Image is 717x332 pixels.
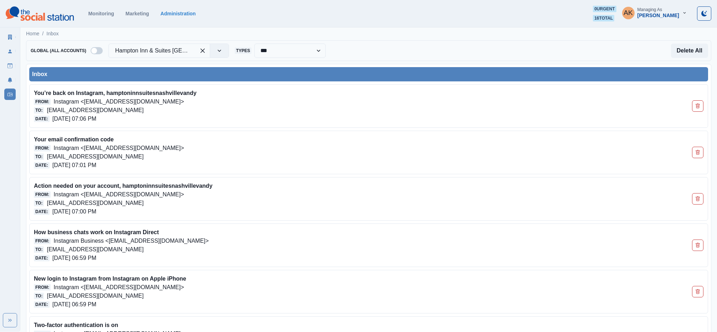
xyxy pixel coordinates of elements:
[671,44,708,58] button: Delete All
[32,70,705,79] div: Inbox
[4,31,16,43] a: Clients
[52,207,96,216] p: [DATE] 07:00 PM
[46,30,59,37] a: Inbox
[637,7,662,12] div: Managing As
[235,47,251,54] span: Types
[4,74,16,86] a: Notifications
[692,100,703,112] button: Delete Email
[4,60,16,71] a: Draft Posts
[54,190,184,199] p: Instagram <[EMAIL_ADDRESS][DOMAIN_NAME]>
[34,293,44,299] span: To:
[34,301,50,308] span: Date:
[34,275,570,283] p: New login to Instagram from Instagram on Apple iPhone
[52,161,96,170] p: [DATE] 07:01 PM
[692,193,703,205] button: Delete Email
[34,321,570,330] p: Two-factor authentication is on
[34,238,51,244] span: From:
[52,254,96,262] p: [DATE] 06:59 PM
[692,240,703,251] button: Delete Email
[34,116,50,122] span: Date:
[34,246,44,253] span: To:
[34,162,50,168] span: Date:
[34,107,44,114] span: To:
[6,6,74,21] img: logoTextSVG.62801f218bc96a9b266caa72a09eb111.svg
[29,47,88,54] span: Global (All Accounts)
[52,115,96,123] p: [DATE] 07:06 PM
[692,147,703,158] button: Delete Email
[4,89,16,100] a: Inbox
[34,228,570,237] p: How business chats work on Instagram Direct
[3,313,17,327] button: Expand
[26,30,59,37] nav: breadcrumb
[4,46,16,57] a: Users
[697,6,711,21] button: Toggle Mode
[47,106,143,115] p: [EMAIL_ADDRESS][DOMAIN_NAME]
[47,245,143,254] p: [EMAIL_ADDRESS][DOMAIN_NAME]
[126,11,149,16] a: Marketing
[47,152,143,161] p: [EMAIL_ADDRESS][DOMAIN_NAME]
[34,154,44,160] span: To:
[52,300,96,309] p: [DATE] 06:59 PM
[34,182,570,190] p: Action needed on your account, hamptoninnsuitesnashvillevandy
[161,11,196,16] a: Administration
[34,208,50,215] span: Date:
[47,292,143,300] p: [EMAIL_ADDRESS][DOMAIN_NAME]
[34,135,570,144] p: Your email confirmation code
[34,89,570,97] p: You’re back on Instagram, hamptoninnsuitesnashvillevandy
[54,283,184,292] p: Instagram <[EMAIL_ADDRESS][DOMAIN_NAME]>
[34,99,51,105] span: From:
[26,30,39,37] a: Home
[34,191,51,198] span: From:
[54,144,184,152] p: Instagram <[EMAIL_ADDRESS][DOMAIN_NAME]>
[692,286,703,297] button: Delete Email
[637,12,679,19] div: [PERSON_NAME]
[34,284,51,291] span: From:
[47,199,143,207] p: [EMAIL_ADDRESS][DOMAIN_NAME]
[197,45,208,56] div: Clear selected options
[616,6,693,20] button: Managing As[PERSON_NAME]
[34,145,51,151] span: From:
[42,30,44,37] span: /
[593,15,614,21] span: 16 total
[624,4,633,21] div: Alex Kalogeropoulos
[34,255,50,261] span: Date:
[54,97,184,106] p: Instagram <[EMAIL_ADDRESS][DOMAIN_NAME]>
[88,11,114,16] a: Monitoring
[54,237,209,245] p: Instagram Business <[EMAIL_ADDRESS][DOMAIN_NAME]>
[593,6,616,12] span: 0 urgent
[34,200,44,206] span: To:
